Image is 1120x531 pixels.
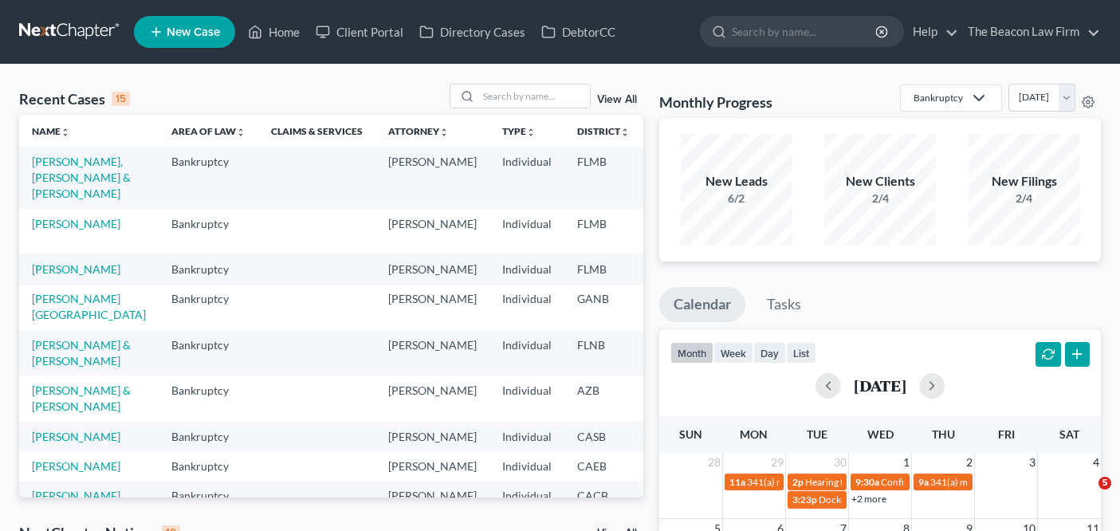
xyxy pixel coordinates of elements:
td: [PERSON_NAME] [375,285,489,330]
td: Bankruptcy [159,209,258,254]
td: 13 [643,422,722,451]
a: [PERSON_NAME] [32,262,120,276]
td: 7 [643,254,722,284]
span: Wed [867,427,894,441]
span: Tue [807,427,827,441]
div: Bankruptcy [914,91,963,104]
button: list [786,342,816,364]
div: New Leads [681,172,792,191]
div: 6/2 [681,191,792,206]
a: Typeunfold_more [502,125,536,137]
td: 13 [643,147,722,208]
span: 2p [792,476,804,488]
span: 9a [918,476,929,488]
div: 15 [112,92,130,106]
span: 29 [769,453,785,472]
td: FLMB [564,254,643,284]
a: Help [905,18,958,46]
td: Bankruptcy [159,254,258,284]
td: Individual [489,330,564,376]
a: DebtorCC [533,18,623,46]
a: Area of Lawunfold_more [171,125,246,137]
td: [PERSON_NAME] [375,330,489,376]
input: Search by name... [478,85,590,108]
span: Fri [998,427,1015,441]
td: 7 [643,209,722,254]
span: 5 [1098,477,1111,490]
a: [PERSON_NAME] [32,459,120,473]
a: [PERSON_NAME] [32,217,120,230]
a: +2 more [851,493,886,505]
div: New Clients [824,172,936,191]
a: Attorneyunfold_more [388,125,449,137]
td: AZB [564,376,643,421]
td: 7 [643,482,722,527]
td: Individual [489,147,564,208]
a: [PERSON_NAME] [32,430,120,443]
a: [PERSON_NAME][GEOGRAPHIC_DATA] [32,292,146,321]
button: week [713,342,753,364]
td: 13 [643,376,722,421]
span: 4 [1091,453,1101,472]
span: New Case [167,26,220,38]
iframe: Intercom live chat [1066,477,1104,515]
a: Directory Cases [411,18,533,46]
span: 2 [965,453,974,472]
th: Claims & Services [258,115,375,147]
input: Search by name... [732,17,878,46]
td: CAEB [564,451,643,481]
td: Bankruptcy [159,285,258,330]
span: 9:30a [855,476,879,488]
i: unfold_more [236,128,246,137]
i: unfold_more [439,128,449,137]
td: GANB [564,285,643,330]
td: Individual [489,422,564,451]
td: Individual [489,209,564,254]
span: 28 [706,453,722,472]
a: [PERSON_NAME], [PERSON_NAME] & [PERSON_NAME] [32,155,131,200]
div: 2/4 [969,191,1080,206]
td: Bankruptcy [159,482,258,527]
div: Recent Cases [19,89,130,108]
td: [PERSON_NAME] [375,376,489,421]
span: 30 [832,453,848,472]
span: Thu [932,427,955,441]
span: Docket Text: for [PERSON_NAME] and [PERSON_NAME] [819,494,1055,505]
span: 3 [1028,453,1037,472]
a: [PERSON_NAME] & [PERSON_NAME] [32,383,131,413]
a: Nameunfold_more [32,125,70,137]
span: 11a [729,476,745,488]
td: Individual [489,482,564,527]
h2: [DATE] [854,377,906,394]
td: [PERSON_NAME] [375,482,489,527]
a: Calendar [659,287,745,322]
a: [PERSON_NAME] [32,489,120,502]
td: Bankruptcy [159,422,258,451]
td: 13 [643,285,722,330]
span: 3:23p [792,494,817,505]
td: FLNB [564,330,643,376]
button: day [753,342,786,364]
i: unfold_more [526,128,536,137]
a: Tasks [753,287,815,322]
td: 7 [643,330,722,376]
td: FLMB [564,147,643,208]
span: Sun [679,427,702,441]
a: [PERSON_NAME] & [PERSON_NAME] [32,338,131,368]
td: [PERSON_NAME] [375,451,489,481]
a: Home [240,18,308,46]
a: Client Portal [308,18,411,46]
td: Bankruptcy [159,330,258,376]
td: Individual [489,254,564,284]
td: FLMB [564,209,643,254]
td: [PERSON_NAME] [375,254,489,284]
a: View All [597,94,637,105]
span: 341(a) meeting for [PERSON_NAME] [747,476,901,488]
td: Bankruptcy [159,147,258,208]
h3: Monthly Progress [659,92,772,112]
td: Bankruptcy [159,376,258,421]
a: Districtunfold_more [577,125,630,137]
a: The Beacon Law Firm [960,18,1100,46]
td: Individual [489,451,564,481]
td: [PERSON_NAME] [375,422,489,451]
